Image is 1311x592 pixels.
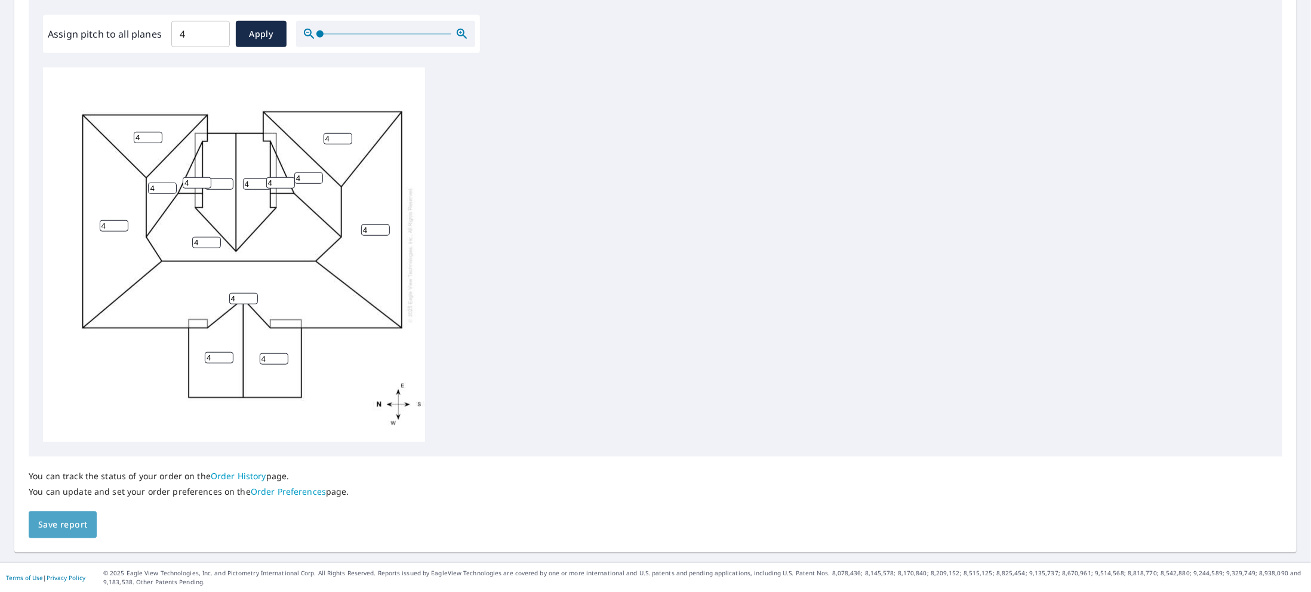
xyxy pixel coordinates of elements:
button: Apply [236,21,287,47]
label: Assign pitch to all planes [48,27,162,41]
a: Terms of Use [6,573,43,582]
a: Order History [211,470,266,482]
span: Save report [38,517,87,532]
span: Apply [245,27,277,42]
p: You can track the status of your order on the page. [29,471,349,482]
input: 00.0 [171,17,230,51]
p: © 2025 Eagle View Technologies, Inc. and Pictometry International Corp. All Rights Reserved. Repo... [103,569,1305,587]
button: Save report [29,511,97,538]
a: Privacy Policy [47,573,85,582]
p: | [6,574,85,581]
p: You can update and set your order preferences on the page. [29,486,349,497]
a: Order Preferences [251,486,326,497]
